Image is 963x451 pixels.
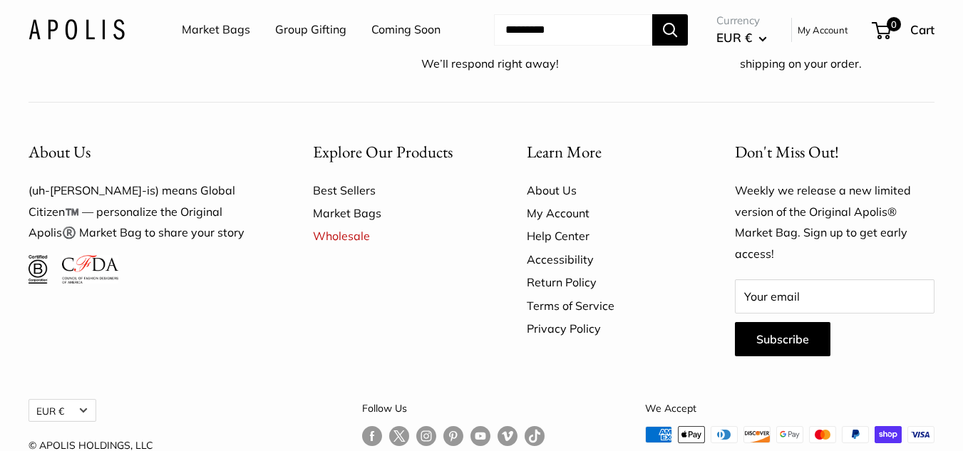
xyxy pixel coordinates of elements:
[62,255,118,284] img: Council of Fashion Designers of America Member
[716,30,752,45] span: EUR €
[735,322,830,356] button: Subscribe
[362,426,382,447] a: Follow us on Facebook
[443,426,463,447] a: Follow us on Pinterest
[29,399,96,422] button: EUR €
[652,14,688,46] button: Search
[527,141,602,162] span: Learn More
[527,138,685,166] button: Learn More
[313,138,477,166] button: Explore Our Products
[527,317,685,340] a: Privacy Policy
[29,138,263,166] button: About Us
[371,19,441,41] a: Coming Soon
[29,141,91,162] span: About Us
[527,294,685,317] a: Terms of Service
[313,202,477,224] a: Market Bags
[527,224,685,247] a: Help Center
[873,19,934,41] a: 0 Cart
[275,19,346,41] a: Group Gifting
[527,248,685,271] a: Accessibility
[527,202,685,224] a: My Account
[182,19,250,41] a: Market Bags
[910,22,934,37] span: Cart
[416,426,436,447] a: Follow us on Instagram
[29,19,125,40] img: Apolis
[494,14,652,46] input: Search...
[735,180,934,266] p: Weekly we release a new limited version of the Original Apolis® Market Bag. Sign up to get early ...
[716,11,767,31] span: Currency
[716,26,767,49] button: EUR €
[527,271,685,294] a: Return Policy
[313,141,453,162] span: Explore Our Products
[645,399,934,418] p: We Accept
[527,179,685,202] a: About Us
[798,21,848,38] a: My Account
[470,426,490,447] a: Follow us on YouTube
[313,224,477,247] a: Wholesale
[498,426,517,447] a: Follow us on Vimeo
[29,255,48,284] img: Certified B Corporation
[735,138,934,166] p: Don't Miss Out!
[525,426,545,447] a: Follow us on Tumblr
[362,399,545,418] p: Follow Us
[313,179,477,202] a: Best Sellers
[29,180,263,244] p: (uh-[PERSON_NAME]-is) means Global Citizen™️ — personalize the Original Apolis®️ Market Bag to sh...
[887,17,901,31] span: 0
